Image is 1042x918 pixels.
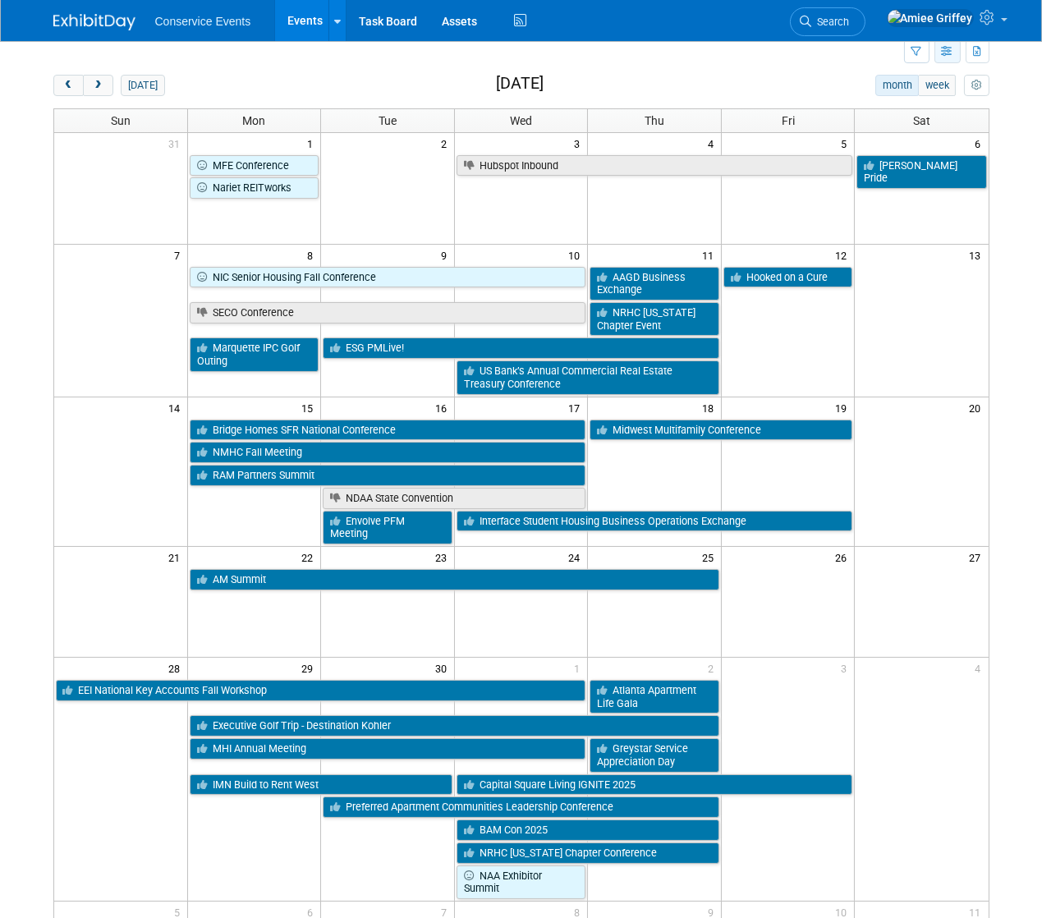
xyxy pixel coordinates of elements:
span: 3 [572,133,587,154]
span: 29 [300,658,320,678]
span: Thu [645,114,664,127]
span: 22 [300,547,320,567]
a: Bridge Homes SFR National Conference [190,420,586,441]
span: Sun [111,114,131,127]
span: 18 [700,397,721,418]
span: 16 [434,397,454,418]
span: 1 [305,133,320,154]
span: 6 [974,133,989,154]
a: EEI National Key Accounts Fall Workshop [56,680,586,701]
a: Search [790,7,865,36]
a: NDAA State Convention [323,488,585,509]
a: Greystar Service Appreciation Day [590,738,719,772]
span: 25 [700,547,721,567]
a: NRHC [US_STATE] Chapter Conference [457,842,719,864]
span: 21 [167,547,187,567]
a: NIC Senior Housing Fall Conference [190,267,586,288]
span: 31 [167,133,187,154]
span: Tue [379,114,397,127]
a: Interface Student Housing Business Operations Exchange [457,511,853,532]
a: NMHC Fall Meeting [190,442,586,463]
a: Preferred Apartment Communities Leadership Conference [323,796,719,818]
span: 26 [833,547,854,567]
button: next [83,75,113,96]
a: NRHC [US_STATE] Chapter Event [590,302,719,336]
a: Marquette IPC Golf Outing [190,337,319,371]
span: 10 [567,245,587,265]
img: ExhibitDay [53,14,135,30]
span: Conservice Events [155,15,251,28]
a: Hubspot Inbound [457,155,853,177]
a: ESG PMLive! [323,337,719,359]
span: 1 [572,658,587,678]
a: US Bank’s Annual Commercial Real Estate Treasury Conference [457,360,719,394]
a: Midwest Multifamily Conference [590,420,852,441]
span: 13 [968,245,989,265]
span: 15 [300,397,320,418]
span: Wed [510,114,532,127]
span: 7 [172,245,187,265]
span: 5 [839,133,854,154]
a: AM Summit [190,569,719,590]
span: Mon [242,114,265,127]
a: Envolve PFM Meeting [323,511,452,544]
i: Personalize Calendar [971,80,982,91]
span: 19 [833,397,854,418]
span: 17 [567,397,587,418]
span: 8 [305,245,320,265]
span: 4 [706,133,721,154]
span: 24 [567,547,587,567]
span: 12 [833,245,854,265]
span: Fri [782,114,795,127]
span: 4 [974,658,989,678]
a: Atlanta Apartment Life Gala [590,680,719,714]
h2: [DATE] [496,75,544,93]
span: 3 [839,658,854,678]
button: myCustomButton [964,75,989,96]
button: prev [53,75,84,96]
a: [PERSON_NAME] Pride [856,155,986,189]
span: 2 [439,133,454,154]
button: [DATE] [121,75,164,96]
a: MHI Annual Meeting [190,738,586,760]
a: NAA Exhibitor Summit [457,865,586,899]
span: 2 [706,658,721,678]
img: Amiee Griffey [887,9,974,27]
a: Nariet REITworks [190,177,319,199]
a: Hooked on a Cure [723,267,853,288]
span: Sat [913,114,930,127]
a: Executive Golf Trip - Destination Kohler [190,715,719,737]
span: 20 [968,397,989,418]
a: AAGD Business Exchange [590,267,719,301]
a: Capital Square Living IGNITE 2025 [457,774,853,796]
span: Search [812,16,850,28]
a: SECO Conference [190,302,586,324]
a: BAM Con 2025 [457,819,719,841]
a: IMN Build to Rent West [190,774,452,796]
a: RAM Partners Summit [190,465,586,486]
span: 27 [968,547,989,567]
span: 23 [434,547,454,567]
button: week [918,75,956,96]
span: 14 [167,397,187,418]
span: 30 [434,658,454,678]
a: MFE Conference [190,155,319,177]
span: 11 [700,245,721,265]
span: 9 [439,245,454,265]
span: 28 [167,658,187,678]
button: month [875,75,919,96]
